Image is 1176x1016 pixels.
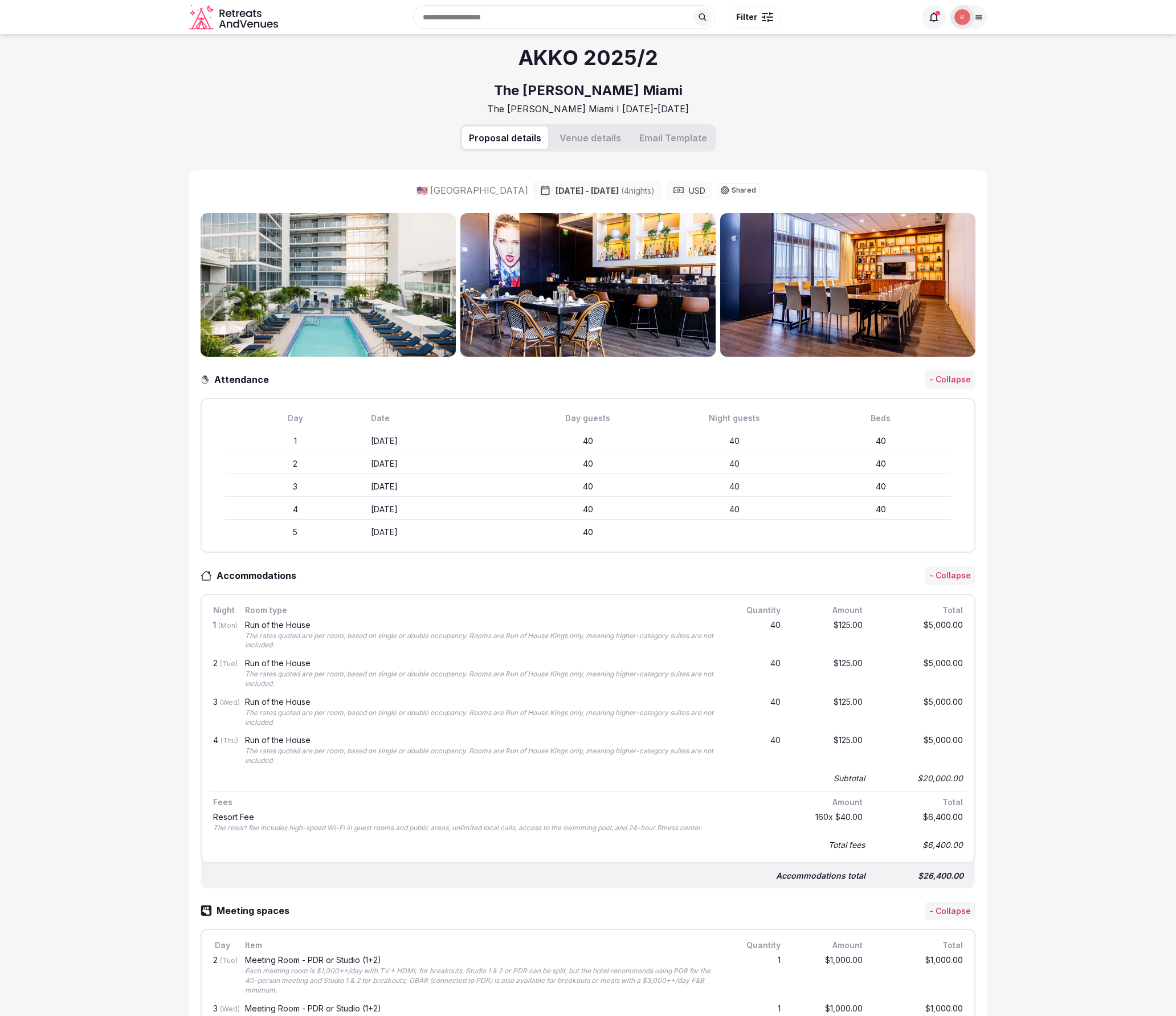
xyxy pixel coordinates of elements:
div: $1,000.00 [792,954,865,997]
div: Amount [792,939,865,952]
div: The rates quoted are per room, based on single or double occupancy. Rooms are Run of House Kings ... [245,631,717,651]
div: 40 [728,696,783,730]
div: $1,000.00 [874,954,965,997]
div: [DATE] [371,458,513,470]
div: Run of the House [245,698,717,706]
div: Run of the House [245,736,717,744]
div: Subtotal [834,773,865,784]
img: Gallery photo 1 [201,213,456,357]
button: Proposal details [462,127,548,149]
div: 40 [663,481,805,492]
div: Resort Fee [213,813,781,821]
div: Night guests [663,413,805,424]
span: (Tue) [220,659,238,668]
div: 40 [663,435,805,447]
button: - Collapse [925,566,975,585]
div: 40 [517,481,659,492]
span: Filter [736,11,757,23]
div: 2 [211,954,234,997]
div: 40 [810,481,952,492]
span: (Wed) [220,698,240,707]
div: The rates quoted are per room, based on single or double occupancy. Rooms are Run of House Kings ... [245,746,717,766]
button: 🇺🇸 [416,184,428,197]
span: (Wed) [220,1005,240,1013]
h3: Accommodations [212,569,308,582]
h3: Attendance [210,373,278,386]
div: 160 x $40.00 [792,811,865,835]
button: - Collapse [925,370,975,389]
div: $20,000.00 [874,770,965,786]
div: 2 [211,657,234,691]
div: $26,400.00 [875,868,966,884]
div: 40 [728,619,783,653]
div: 40 [663,504,805,515]
img: Ryan Sanford [954,9,970,25]
span: (Tue) [220,956,238,965]
div: Room type [243,604,719,617]
span: ( 4 night s ) [621,186,655,195]
div: Meeting Room - PDR or Studio (1+2) [245,1005,717,1013]
div: 40 [663,458,805,470]
div: Night [211,604,234,617]
div: 40 [728,657,783,691]
span: (Mon) [218,621,238,630]
h3: Meeting spaces [212,904,301,917]
span: (Thu) [220,736,238,745]
img: Gallery photo 3 [720,213,975,357]
div: 4 [211,734,234,768]
div: Amount [792,604,865,617]
div: Run of the House [245,659,717,667]
div: [DATE] [371,527,513,538]
div: 40 [517,504,659,515]
div: $5,000.00 [874,734,965,768]
a: Visit the homepage [189,5,280,30]
button: - Collapse [925,902,975,920]
button: Email Template [632,127,714,149]
div: 4 [224,504,366,515]
button: Filter [729,6,781,28]
div: Total fees [828,839,865,851]
div: Fees [211,796,783,809]
span: [DATE] - [DATE] [556,185,655,197]
div: [DATE] [371,481,513,492]
div: 40 [810,504,952,515]
span: 🇺🇸 [416,185,428,196]
div: USD [666,181,712,199]
div: $6,400.00 [874,837,965,853]
h1: AKKO 2025/2 [518,43,658,72]
div: [DATE] [371,435,513,447]
div: The rates quoted are per room, based on single or double occupancy. Rooms are Run of House Kings ... [245,670,717,689]
div: $6,400.00 [874,811,965,835]
div: Day guests [517,413,659,424]
div: 5 [224,527,366,538]
h2: The [PERSON_NAME] Miami [494,81,683,100]
div: Quantity [728,939,783,952]
h3: The [PERSON_NAME] Miami I [DATE]-[DATE] [487,103,689,115]
div: 1 [211,619,234,653]
div: 40 [517,435,659,447]
div: Beds [810,413,952,424]
div: Day [224,413,366,424]
div: $5,000.00 [874,696,965,730]
div: The resort fee includes high-speed Wi-Fi in guest rooms and public areas, unlimited local calls, ... [213,823,781,833]
div: $125.00 [792,734,865,768]
div: [DATE] [371,504,513,515]
div: $5,000.00 [874,657,965,691]
div: $125.00 [792,696,865,730]
div: $125.00 [792,657,865,691]
img: Gallery photo 2 [460,213,716,357]
div: Accommodations total [776,870,865,882]
div: 40 [810,435,952,447]
div: 1 [224,435,366,447]
div: $125.00 [792,619,865,653]
div: Each meeting room is $1,000++/day with TV + HDMI; for breakouts, Studio 1 & 2 or PDR can be split... [245,966,717,995]
span: [GEOGRAPHIC_DATA] [430,184,528,197]
div: 3 [211,696,234,730]
div: Day [211,939,234,952]
div: $5,000.00 [874,619,965,653]
div: Total [874,604,965,617]
div: 40 [517,527,659,538]
div: Total [874,796,965,809]
div: Item [243,939,719,952]
div: Date [371,413,513,424]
